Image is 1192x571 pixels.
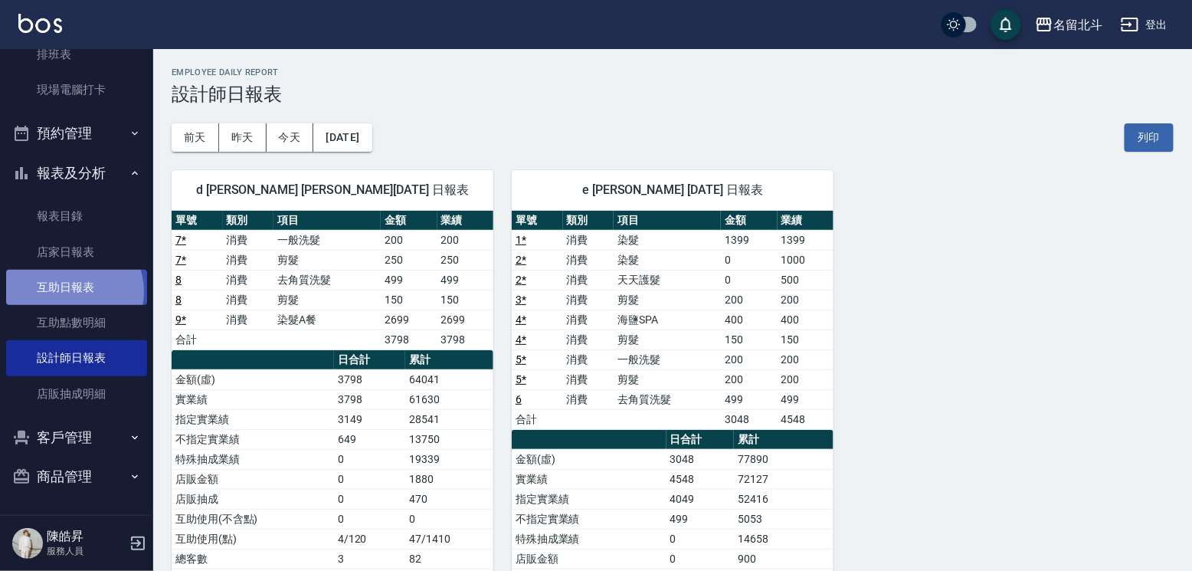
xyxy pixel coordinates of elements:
[563,230,614,250] td: 消費
[6,270,147,305] a: 互助日報表
[778,211,833,231] th: 業績
[614,270,721,290] td: 天天護髮
[223,290,274,310] td: 消費
[273,211,381,231] th: 項目
[405,469,493,489] td: 1880
[273,230,381,250] td: 一般洗髮
[6,340,147,376] a: 設計師日報表
[172,123,219,152] button: 前天
[47,544,125,558] p: 服務人員
[47,529,125,544] h5: 陳皓昇
[734,430,833,450] th: 累計
[172,469,334,489] td: 店販金額
[6,37,147,72] a: 排班表
[334,509,405,529] td: 0
[1029,9,1108,41] button: 名留北斗
[721,250,777,270] td: 0
[563,389,614,409] td: 消費
[614,330,721,349] td: 剪髮
[563,250,614,270] td: 消費
[721,389,777,409] td: 499
[614,349,721,369] td: 一般洗髮
[405,369,493,389] td: 64041
[334,350,405,370] th: 日合計
[437,290,493,310] td: 150
[614,290,721,310] td: 剪髮
[175,294,182,306] a: 8
[512,489,666,509] td: 指定實業績
[175,274,182,286] a: 8
[530,182,815,198] span: e [PERSON_NAME] [DATE] 日報表
[512,409,563,429] td: 合計
[437,330,493,349] td: 3798
[512,529,666,549] td: 特殊抽成業績
[6,153,147,193] button: 報表及分析
[614,211,721,231] th: 項目
[437,310,493,330] td: 2699
[778,409,833,429] td: 4548
[734,549,833,569] td: 900
[334,389,405,409] td: 3798
[614,250,721,270] td: 染髮
[6,235,147,270] a: 店家日報表
[381,330,437,349] td: 3798
[172,369,334,389] td: 金額(虛)
[223,230,274,250] td: 消費
[172,509,334,529] td: 互助使用(不含點)
[172,211,223,231] th: 單號
[778,250,833,270] td: 1000
[778,230,833,250] td: 1399
[190,182,475,198] span: d [PERSON_NAME] [PERSON_NAME][DATE] 日報表
[1053,15,1102,34] div: 名留北斗
[614,369,721,389] td: 剪髮
[6,457,147,497] button: 商品管理
[6,305,147,340] a: 互助點數明細
[273,290,381,310] td: 剪髮
[172,211,493,350] table: a dense table
[219,123,267,152] button: 昨天
[778,330,833,349] td: 150
[6,418,147,458] button: 客戶管理
[666,449,735,469] td: 3048
[334,529,405,549] td: 4/120
[778,369,833,389] td: 200
[512,549,666,569] td: 店販金額
[512,469,666,489] td: 實業績
[6,199,147,234] a: 報表目錄
[778,389,833,409] td: 499
[437,230,493,250] td: 200
[405,509,493,529] td: 0
[334,409,405,429] td: 3149
[512,509,666,529] td: 不指定實業績
[223,211,274,231] th: 類別
[1125,123,1174,152] button: 列印
[172,330,223,349] td: 合計
[267,123,314,152] button: 今天
[614,230,721,250] td: 染髮
[614,310,721,330] td: 海鹽SPA
[563,310,614,330] td: 消費
[778,349,833,369] td: 200
[405,409,493,429] td: 28541
[512,211,833,430] table: a dense table
[734,449,833,469] td: 77890
[223,270,274,290] td: 消費
[778,310,833,330] td: 400
[334,469,405,489] td: 0
[405,529,493,549] td: 47/1410
[405,350,493,370] th: 累計
[223,250,274,270] td: 消費
[721,270,777,290] td: 0
[381,250,437,270] td: 250
[172,489,334,509] td: 店販抽成
[381,230,437,250] td: 200
[437,250,493,270] td: 250
[721,330,777,349] td: 150
[313,123,372,152] button: [DATE]
[223,310,274,330] td: 消費
[614,389,721,409] td: 去角質洗髮
[721,230,777,250] td: 1399
[778,270,833,290] td: 500
[6,72,147,107] a: 現場電腦打卡
[721,369,777,389] td: 200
